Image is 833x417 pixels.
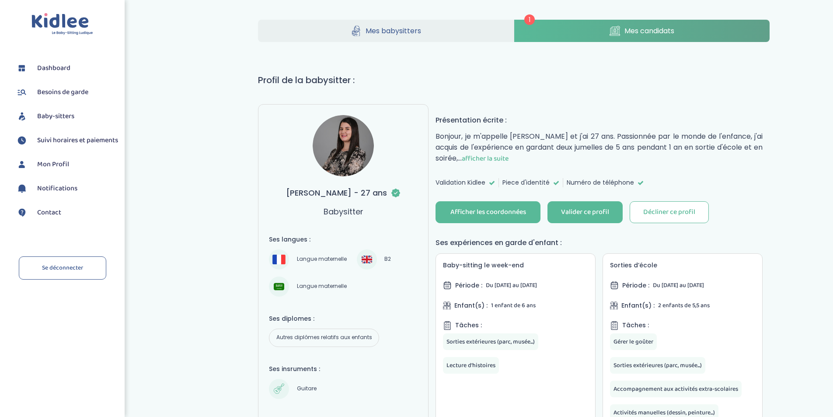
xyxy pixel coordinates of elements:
[610,261,755,270] h5: Sorties d’école
[274,281,284,292] img: Arabe
[15,62,118,75] a: Dashboard
[272,255,286,264] img: Français
[324,206,363,217] p: Babysitter
[462,153,509,164] span: afficher la suite
[269,364,418,374] h4: Ses insruments :
[622,321,649,330] span: Tâches :
[446,361,495,370] span: Lecture d'histoires
[15,86,28,99] img: besoin.svg
[313,115,374,176] img: avatar
[624,25,674,36] span: Mes candidats
[491,301,536,310] span: 1 enfant de 6 ans
[37,87,88,98] span: Besoins de garde
[486,280,537,290] span: Du [DATE] au [DATE]
[293,281,349,292] span: Langue maternelle
[269,235,418,244] h4: Ses langues :
[15,206,118,219] a: Contact
[514,20,770,42] a: Mes candidats
[37,207,61,218] span: Contact
[273,333,375,343] span: Autres diplômes relatifs aux enfants
[561,207,609,217] div: Valider ce profil
[258,74,770,87] h1: Profil de la babysitter :
[658,301,710,310] span: 2 enfants de 5,5 ans
[19,256,106,280] a: Se déconnecter
[37,183,77,194] span: Notifications
[15,158,28,171] img: profil.svg
[15,158,118,171] a: Mon Profil
[502,178,550,187] span: Piece d'identité
[436,115,763,126] h4: Présentation écrite :
[450,207,526,217] div: Afficher les coordonnées
[443,261,588,270] h5: Baby-sitting le week-end
[643,207,695,217] div: Décliner ce profil
[622,281,649,290] span: Période :
[653,280,704,290] span: Du [DATE] au [DATE]
[613,384,738,394] span: Accompagnement aux activités extra-scolaires
[436,178,485,187] span: Validation Kidlee
[258,20,514,42] a: Mes babysitters
[15,110,28,123] img: babysitters.svg
[15,134,28,147] img: suivihoraire.svg
[381,254,394,265] span: B2
[547,201,623,223] button: Valider ce profil
[455,281,482,290] span: Période :
[15,110,118,123] a: Baby-sitters
[362,254,372,265] img: Anglais
[286,187,401,199] h3: [PERSON_NAME] - 27 ans
[455,321,482,330] span: Tâches :
[446,337,535,347] span: Sorties extérieures (parc, musée...)
[436,237,763,248] h4: Ses expériences en garde d'enfant :
[37,111,74,122] span: Baby-sitters
[293,254,349,265] span: Langue maternelle
[31,13,93,35] img: logo.svg
[15,182,118,195] a: Notifications
[567,178,634,187] span: Numéro de téléphone
[15,134,118,147] a: Suivi horaires et paiements
[613,361,702,370] span: Sorties extérieures (parc, musée...)
[293,384,319,394] span: Guitare
[15,206,28,219] img: contact.svg
[37,63,70,74] span: Dashboard
[15,86,118,99] a: Besoins de garde
[630,201,709,223] button: Décliner ce profil
[436,201,540,223] button: Afficher les coordonnées
[366,25,421,36] span: Mes babysitters
[436,131,763,164] p: Bonjour, je m'appelle [PERSON_NAME] et j'ai 27 ans. Passionnée par le monde de l'enfance, j'ai ac...
[15,62,28,75] img: dashboard.svg
[15,182,28,195] img: notification.svg
[613,337,653,347] span: Gérer le goûter
[524,14,535,25] span: 1
[454,301,488,310] span: Enfant(s) :
[37,135,118,146] span: Suivi horaires et paiements
[269,314,418,323] h4: Ses diplomes :
[37,159,69,170] span: Mon Profil
[621,301,655,310] span: Enfant(s) :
